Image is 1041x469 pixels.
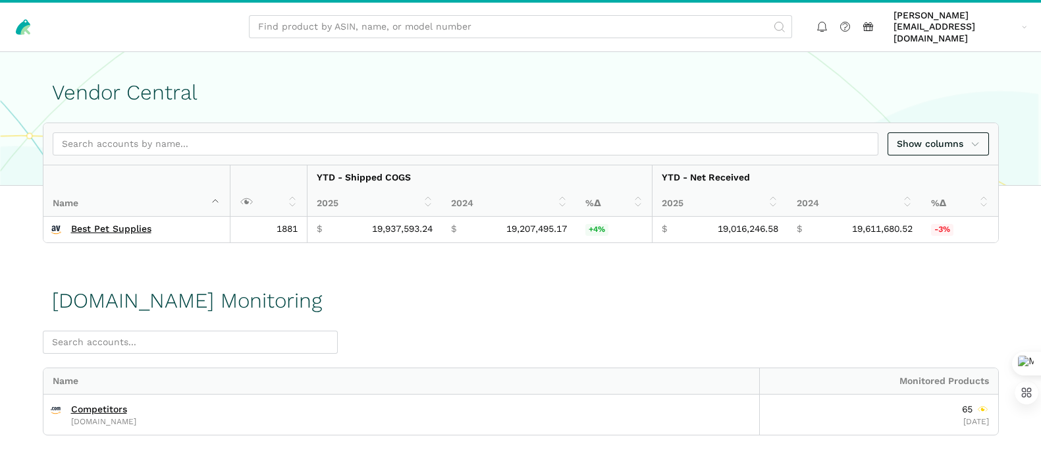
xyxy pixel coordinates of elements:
[718,223,778,235] span: 19,016,246.58
[317,223,322,235] span: $
[230,217,307,243] td: 1881
[230,165,307,217] th: : activate to sort column ascending
[653,190,787,216] th: 2025: activate to sort column ascending
[442,190,576,216] th: 2024: activate to sort column ascending
[372,223,433,235] span: 19,937,593.24
[888,132,989,155] a: Show columns
[759,368,998,394] div: Monitored Products
[963,417,989,426] span: [DATE]
[662,223,667,235] span: $
[71,418,136,426] span: [DOMAIN_NAME]
[576,190,653,216] th: %Δ: activate to sort column ascending
[662,172,750,182] strong: YTD - Net Received
[307,190,442,216] th: 2025: activate to sort column ascending
[797,223,802,235] span: $
[894,10,1017,45] span: [PERSON_NAME][EMAIL_ADDRESS][DOMAIN_NAME]
[43,331,338,354] input: Search accounts...
[53,132,879,155] input: Search accounts by name...
[787,190,922,216] th: 2024: activate to sort column ascending
[962,404,989,416] div: 65
[852,223,913,235] span: 19,611,680.52
[897,137,980,151] span: Show columns
[931,224,954,236] span: -3%
[576,217,653,243] td: 3.80%
[317,172,411,182] strong: YTD - Shipped COGS
[451,223,456,235] span: $
[922,217,998,243] td: -3.04%
[71,404,127,416] a: Competitors
[585,224,609,236] span: +4%
[52,289,322,312] h1: [DOMAIN_NAME] Monitoring
[43,368,760,394] div: Name
[506,223,567,235] span: 19,207,495.17
[249,15,792,38] input: Find product by ASIN, name, or model number
[889,7,1032,47] a: [PERSON_NAME][EMAIL_ADDRESS][DOMAIN_NAME]
[922,190,998,216] th: %Δ: activate to sort column ascending
[52,81,990,104] h1: Vendor Central
[43,165,230,217] th: Name : activate to sort column descending
[71,223,151,235] a: Best Pet Supplies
